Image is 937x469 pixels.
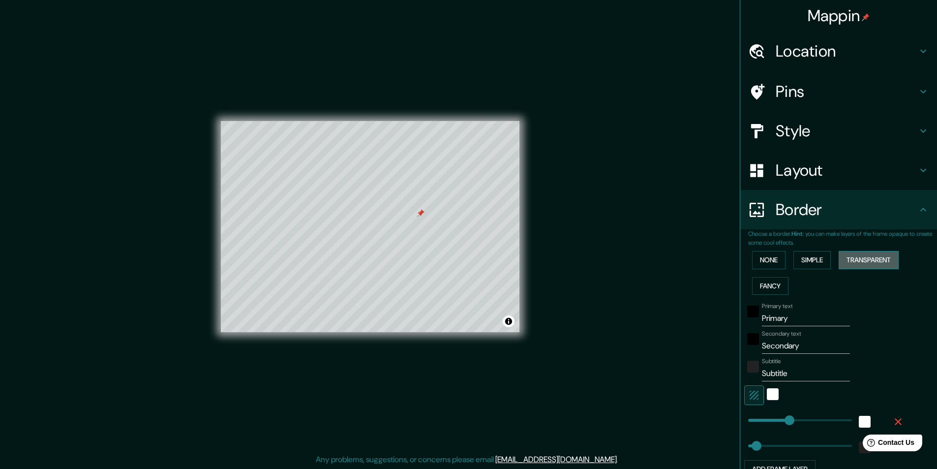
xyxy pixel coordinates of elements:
div: Location [740,31,937,71]
button: color-222222 [747,361,759,373]
button: Toggle attribution [503,315,514,327]
iframe: Help widget launcher [849,431,926,458]
label: Secondary text [762,330,801,338]
button: Transparent [839,251,899,269]
img: pin-icon.png [862,13,870,21]
button: None [752,251,786,269]
h4: Border [776,200,917,219]
b: Hint [791,230,803,238]
label: Subtitle [762,357,781,366]
h4: Location [776,41,917,61]
div: Layout [740,151,937,190]
label: Primary text [762,302,792,311]
p: Any problems, suggestions, or concerns please email . [316,454,618,466]
button: Fancy [752,277,788,295]
h4: Mappin [808,6,870,26]
div: Border [740,190,937,229]
button: black [747,333,759,345]
button: white [859,416,871,428]
div: Pins [740,72,937,111]
div: . [620,454,622,466]
button: Simple [793,251,831,269]
h4: Pins [776,82,917,101]
div: Style [740,111,937,151]
h4: Layout [776,160,917,180]
div: . [618,454,620,466]
button: black [747,306,759,317]
a: [EMAIL_ADDRESS][DOMAIN_NAME] [495,454,617,465]
h4: Style [776,121,917,141]
button: white [767,388,779,400]
p: Choose a border. : you can make layers of the frame opaque to create some cool effects. [748,229,937,247]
